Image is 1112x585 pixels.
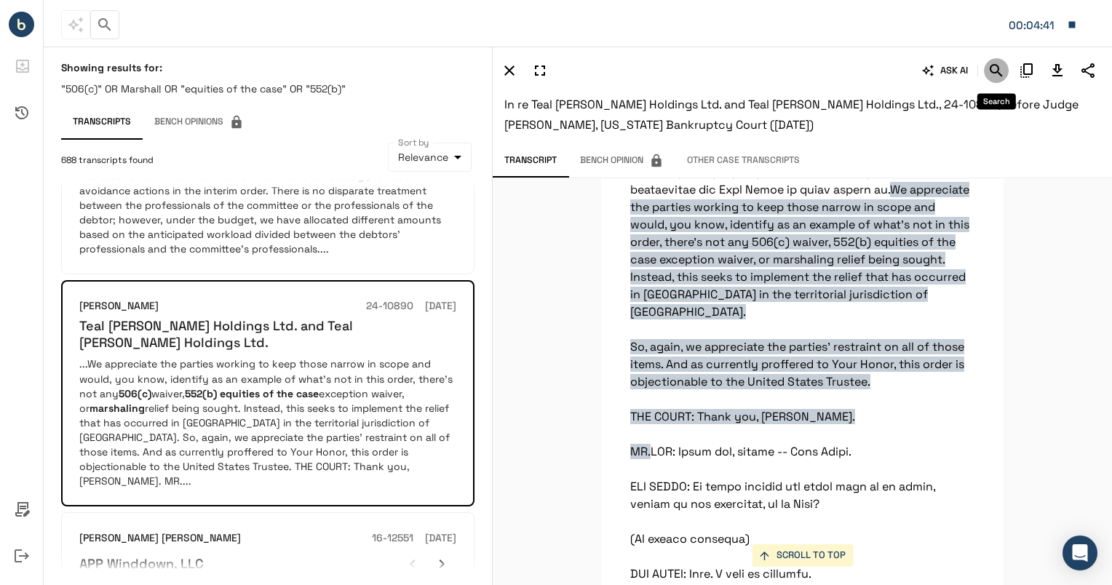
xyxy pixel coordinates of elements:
[61,81,474,96] p: "506(c)" OR Marshal! OR "equities of the case" OR "552(b)"
[425,530,456,546] h6: [DATE]
[143,105,255,140] span: This feature has been disabled by your account admin.
[977,93,1016,109] div: Search
[580,154,664,168] span: Bench Opinion
[1014,58,1039,83] button: Copy Citation
[79,357,456,488] p: ...We appreciate the parties working to keep those narrow in scope and would, you know, identify ...
[119,387,151,400] em: 506(c)
[984,58,1009,83] button: Search
[61,61,474,74] h6: Showing results for:
[61,10,90,39] span: This feature has been disabled by your account admin.
[1001,9,1084,40] button: Matter: 162016.540636
[568,147,675,175] span: This feature has been disabled by your account admin.
[425,298,456,314] h6: [DATE]
[154,115,244,130] span: Bench Opinions
[79,317,456,351] h6: Teal [PERSON_NAME] Holdings Ltd. and Teal [PERSON_NAME] Holdings Ltd.
[493,147,568,175] button: Transcript
[79,555,204,572] h6: APP Winddown, LLC
[752,544,853,567] button: SCROLL TO TOP
[79,140,456,256] p: ...There is no waiver as part of the interim order. The order makes clear, Your Honor, that that ...
[1076,58,1100,83] button: Share Transcript
[675,147,811,175] button: Other Case Transcripts
[79,530,241,546] h6: [PERSON_NAME] [PERSON_NAME]
[79,298,159,314] h6: [PERSON_NAME]
[504,97,1079,132] span: In re Teal [PERSON_NAME] Holdings Ltd. and Teal [PERSON_NAME] Holdings Ltd., 24-10890, before Jud...
[61,154,154,168] span: 688 transcripts found
[388,143,472,172] div: Relevance
[61,105,143,140] button: Transcripts
[919,58,972,83] button: ASK AI
[372,530,413,546] h6: 16-12551
[90,402,145,415] em: marshaling
[220,387,319,400] em: equities of the case
[1063,536,1097,570] div: Open Intercom Messenger
[366,298,413,314] h6: 24-10890
[1045,58,1070,83] button: Download Transcript
[398,136,429,148] label: Sort by
[185,387,217,400] em: 552(b)
[79,155,441,183] em: equities of the case
[1009,16,1060,35] div: Matter: 162016.540636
